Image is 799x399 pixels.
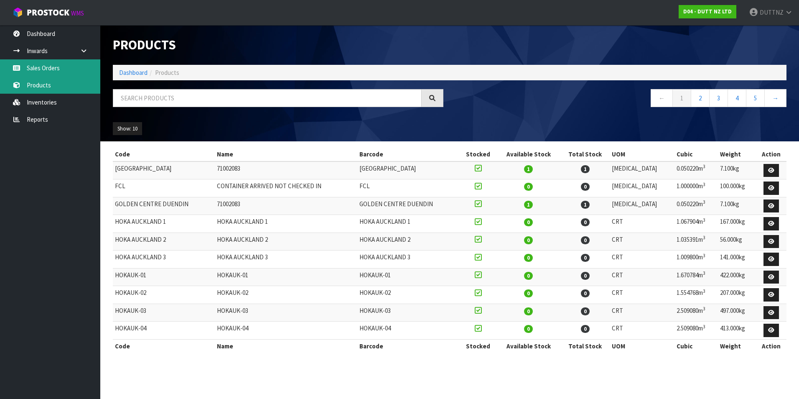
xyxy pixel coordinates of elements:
[524,289,533,297] span: 0
[581,183,590,191] span: 0
[524,236,533,244] span: 0
[703,270,705,276] sup: 3
[13,7,23,18] img: cube-alt.png
[674,251,718,269] td: 1.009800m
[718,179,756,197] td: 100.000kg
[703,306,705,312] sup: 3
[674,339,718,353] th: Cubic
[215,179,357,197] td: CONTAINER ARRIVED NOT CHECKED IN
[581,254,590,262] span: 0
[703,164,705,169] sup: 3
[560,148,610,161] th: Total Stock
[672,89,691,107] a: 1
[760,8,784,16] span: DUTTNZ
[718,339,756,353] th: Weight
[119,69,148,77] a: Dashboard
[113,161,215,179] td: [GEOGRAPHIC_DATA]
[718,161,756,179] td: 7.100kg
[746,89,765,107] a: 5
[581,165,590,173] span: 1
[215,286,357,304] td: HOKAUK-02
[215,304,357,322] td: HOKAUK-03
[113,233,215,251] td: HOKA AUCKLAND 2
[357,339,459,353] th: Barcode
[524,307,533,315] span: 0
[27,7,69,18] span: ProStock
[610,161,674,179] td: [MEDICAL_DATA]
[703,235,705,240] sup: 3
[357,161,459,179] td: [GEOGRAPHIC_DATA]
[718,148,756,161] th: Weight
[718,268,756,286] td: 422.000kg
[71,9,84,17] small: WMS
[728,89,746,107] a: 4
[113,179,215,197] td: FCL
[524,201,533,209] span: 1
[718,251,756,269] td: 141.000kg
[215,161,357,179] td: 71002083
[113,286,215,304] td: HOKAUK-02
[113,268,215,286] td: HOKAUK-01
[581,272,590,280] span: 0
[691,89,710,107] a: 2
[674,322,718,340] td: 2.509080m
[524,165,533,173] span: 1
[703,288,705,294] sup: 3
[357,286,459,304] td: HOKAUK-02
[718,286,756,304] td: 207.000kg
[756,148,786,161] th: Action
[703,217,705,223] sup: 3
[357,304,459,322] td: HOKAUK-03
[610,304,674,322] td: CRT
[610,197,674,215] td: [MEDICAL_DATA]
[581,218,590,226] span: 0
[113,148,215,161] th: Code
[113,304,215,322] td: HOKAUK-03
[524,218,533,226] span: 0
[718,304,756,322] td: 497.000kg
[497,148,560,161] th: Available Stock
[524,272,533,280] span: 0
[113,251,215,269] td: HOKA AUCKLAND 3
[113,322,215,340] td: HOKAUK-04
[357,197,459,215] td: GOLDEN CENTRE DUENDIN
[456,89,786,110] nav: Page navigation
[756,339,786,353] th: Action
[674,304,718,322] td: 2.509080m
[610,322,674,340] td: CRT
[357,148,459,161] th: Barcode
[703,324,705,330] sup: 3
[674,215,718,233] td: 1.067904m
[524,183,533,191] span: 0
[215,339,357,353] th: Name
[718,233,756,251] td: 56.000kg
[718,197,756,215] td: 7.100kg
[674,233,718,251] td: 1.035391m
[560,339,610,353] th: Total Stock
[113,89,422,107] input: Search products
[581,236,590,244] span: 0
[215,233,357,251] td: HOKA AUCKLAND 2
[610,215,674,233] td: CRT
[113,215,215,233] td: HOKA AUCKLAND 1
[610,148,674,161] th: UOM
[524,325,533,333] span: 0
[357,179,459,197] td: FCL
[215,322,357,340] td: HOKAUK-04
[610,233,674,251] td: CRT
[764,89,786,107] a: →
[357,233,459,251] td: HOKA AUCKLAND 2
[215,148,357,161] th: Name
[718,215,756,233] td: 167.000kg
[674,161,718,179] td: 0.050220m
[357,322,459,340] td: HOKAUK-04
[581,325,590,333] span: 0
[610,286,674,304] td: CRT
[581,289,590,297] span: 0
[497,339,560,353] th: Available Stock
[113,38,443,52] h1: Products
[215,251,357,269] td: HOKA AUCKLAND 3
[674,268,718,286] td: 1.670784m
[718,322,756,340] td: 413.000kg
[581,307,590,315] span: 0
